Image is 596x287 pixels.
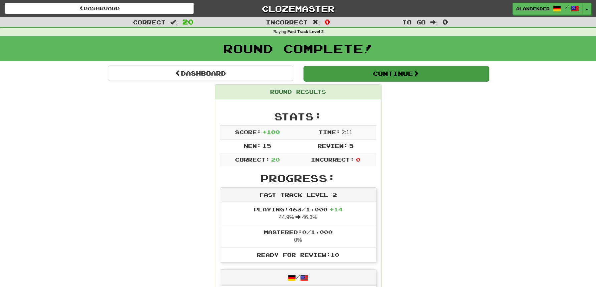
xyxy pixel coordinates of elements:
strong: Fast Track Level 2 [287,29,324,34]
li: 0% [220,225,376,248]
span: Review: [317,142,348,149]
span: Score: [235,129,261,135]
div: Fast Track Level 2 [220,188,376,202]
span: To go [402,19,426,25]
span: : [430,19,438,25]
span: Correct: [235,156,269,163]
span: 0 [325,18,330,26]
span: New: [243,142,261,149]
span: Mastered: 0 / 1,000 [264,229,333,235]
h2: Progress: [220,173,376,184]
span: : [313,19,320,25]
div: Round Results [215,85,381,99]
span: Time: [319,129,340,135]
span: Incorrect [266,19,308,25]
button: Continue [304,66,489,81]
span: 20 [182,18,194,26]
span: + 14 [330,206,343,212]
span: 0 [442,18,448,26]
span: Incorrect: [311,156,354,163]
span: Ready for Review: 10 [257,252,339,258]
span: 2 : 11 [342,129,352,135]
div: / [220,270,376,285]
span: : [170,19,178,25]
span: 5 [349,142,354,149]
a: Clozemaster [204,3,392,14]
h2: Stats: [220,111,376,122]
span: 15 [262,142,271,149]
span: AlanBender [516,6,550,12]
span: Playing: 463 / 1,000 [254,206,343,212]
a: Dashboard [108,66,293,81]
span: Correct [133,19,166,25]
span: / [564,5,568,10]
h1: Round Complete! [2,42,594,55]
a: Dashboard [5,3,194,14]
li: 44.9% 46.3% [220,202,376,225]
a: AlanBender / [513,3,583,15]
span: 20 [271,156,280,163]
span: 0 [356,156,360,163]
span: + 100 [262,129,280,135]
